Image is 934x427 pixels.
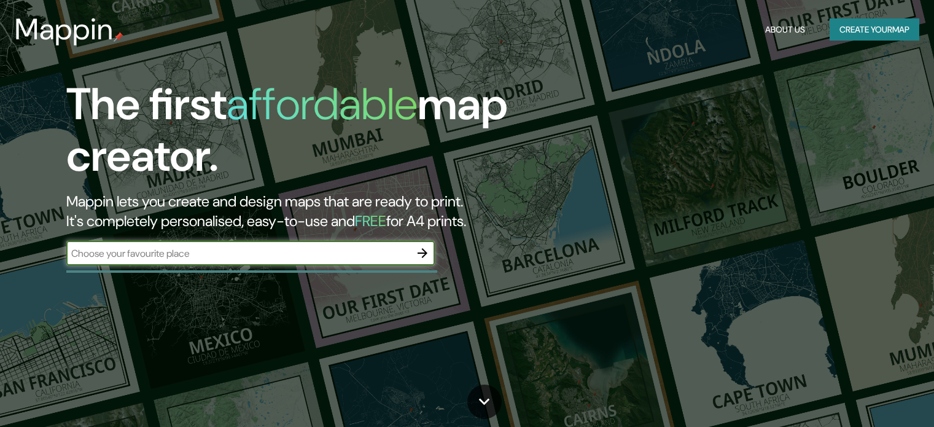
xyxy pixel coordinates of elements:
input: Choose your favourite place [66,246,410,261]
h2: Mappin lets you create and design maps that are ready to print. It's completely personalised, eas... [66,192,534,231]
img: mappin-pin [114,32,123,42]
h1: affordable [227,76,418,133]
h5: FREE [355,211,386,230]
button: Create yourmap [830,18,919,41]
h1: The first map creator. [66,79,534,192]
button: About Us [760,18,810,41]
h3: Mappin [15,12,114,47]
